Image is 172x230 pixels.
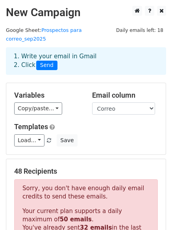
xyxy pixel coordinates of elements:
[14,102,62,115] a: Copy/paste...
[14,91,80,100] h5: Variables
[14,167,158,176] h5: 48 Recipients
[36,61,57,70] span: Send
[22,184,150,201] p: Sorry, you don't have enough daily email credits to send these emails.
[133,192,172,230] iframe: Chat Widget
[113,27,166,33] a: Daily emails left: 18
[6,27,81,42] a: Prospectos para correo_sep2025
[8,52,164,70] div: 1. Write your email in Gmail 2. Click
[60,216,92,223] strong: 50 emails
[92,91,158,100] h5: Email column
[57,134,77,147] button: Save
[6,27,81,42] small: Google Sheet:
[14,134,44,147] a: Load...
[6,6,166,19] h2: New Campaign
[14,122,48,131] a: Templates
[113,26,166,35] span: Daily emails left: 18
